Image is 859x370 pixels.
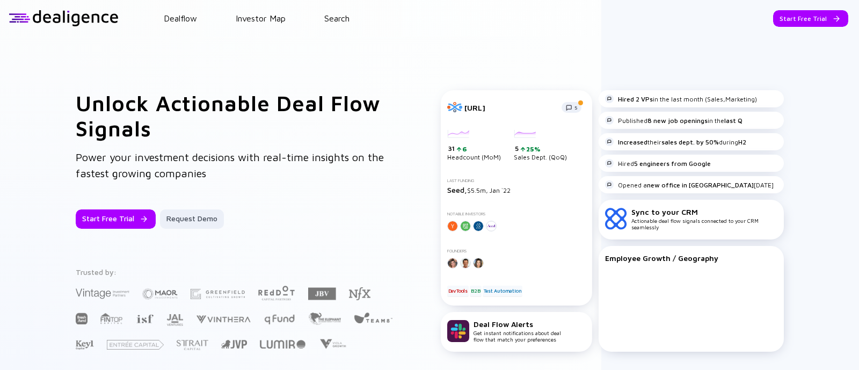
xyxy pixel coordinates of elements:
img: Strait Capital [177,340,208,350]
div: 31 [448,144,501,153]
div: Founders [447,249,586,253]
div: [URL] [464,103,555,112]
a: Investor Map [236,13,286,23]
strong: 8 new job openings [647,117,708,125]
img: FINTOP Capital [100,313,123,324]
img: Q Fund [264,313,295,325]
div: Headcount (MoM) [447,130,501,161]
img: Greenfield Partners [191,289,245,299]
div: Published in the [605,116,742,125]
strong: new office in [GEOGRAPHIC_DATA] [647,181,754,189]
div: Sync to your CRM [631,207,777,216]
span: Power your investment decisions with real-time insights on the fastest growing companies [76,151,384,179]
button: Start Free Trial [76,209,156,229]
h1: Unlock Actionable Deal Flow Signals [76,90,398,141]
img: Key1 Capital [76,340,94,350]
button: Start Free Trial [773,10,848,27]
img: Jerusalem Venture Partners [221,340,247,349]
img: Entrée Capital [107,340,164,350]
img: Viola Growth [318,339,347,349]
img: Lumir Ventures [260,340,305,349]
div: Actionable deal flow signals connected to your CRM seamlessly [631,207,777,230]
img: NFX [349,287,370,300]
img: Vinthera [196,314,251,324]
strong: 5 engineers from Google [634,159,711,168]
div: $5.5m, Jan `22 [447,185,586,194]
div: Last Funding [447,178,586,183]
div: Trusted by: [76,267,395,277]
img: The Elephant [308,313,341,325]
img: Maor Investments [142,285,178,303]
span: Seed, [447,185,467,194]
div: Employee Growth / Geography [605,253,777,263]
div: Deal Flow Alerts [474,320,561,329]
img: Red Dot Capital Partners [258,284,295,301]
strong: Hired 2 VPs [618,95,653,103]
div: Notable Investors [447,212,586,216]
strong: last Q [724,117,742,125]
button: Request Demo [160,209,224,229]
div: Hired [605,159,711,168]
a: Search [324,13,350,23]
strong: Increased [618,138,647,146]
div: Opened a [DATE] [605,180,774,189]
img: Vintage Investment Partners [76,287,129,300]
img: JBV Capital [308,287,336,301]
div: 6 [461,145,467,153]
div: 25% [525,145,541,153]
div: their during [605,137,746,146]
a: Dealflow [164,13,197,23]
div: in the last month (Sales,Marketing) [605,95,757,103]
div: B2B [470,286,481,296]
div: DevTools [447,286,469,296]
strong: H2 [738,138,746,146]
strong: sales dept. by 50% [661,138,719,146]
div: Get instant notifications about deal flow that match your preferences [474,320,561,343]
div: Sales Dept. (QoQ) [514,130,567,161]
div: 5 [515,144,567,153]
img: Israel Secondary Fund [136,314,154,323]
img: JAL Ventures [166,314,183,326]
div: Test Automation [483,286,522,296]
img: Team8 [354,312,392,323]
